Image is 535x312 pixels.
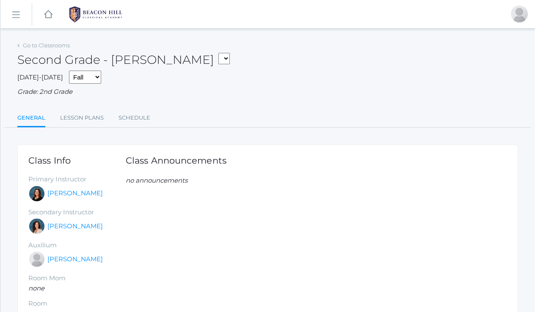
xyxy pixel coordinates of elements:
h5: Secondary Instructor [28,209,126,216]
div: Grade: 2nd Grade [17,87,518,97]
a: Schedule [119,109,150,126]
div: Sarah Armstrong [28,251,45,268]
img: BHCALogos-05-308ed15e86a5a0abce9b8dd61676a3503ac9727e845dece92d48e8588c001991.png [64,4,127,25]
h5: Auxilium [28,242,126,249]
h5: Primary Instructor [28,176,126,183]
em: none [28,284,44,292]
a: Lesson Plans [60,109,104,126]
div: Cari Burke [28,218,45,235]
a: [PERSON_NAME] [47,255,103,264]
div: Lindsay Frieder [511,5,528,22]
a: [PERSON_NAME] [47,189,103,198]
h5: Room [28,300,126,307]
span: [DATE]-[DATE] [17,73,63,81]
a: [PERSON_NAME] [47,222,103,231]
h2: Second Grade - [PERSON_NAME] [17,53,230,66]
div: Emily Balli [28,185,45,202]
h1: Class Announcements [126,156,226,165]
a: General [17,109,45,128]
h5: Room Mom [28,275,126,282]
h1: Class Info [28,156,126,165]
em: no announcements [126,176,188,184]
a: Go to Classrooms [23,42,70,49]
